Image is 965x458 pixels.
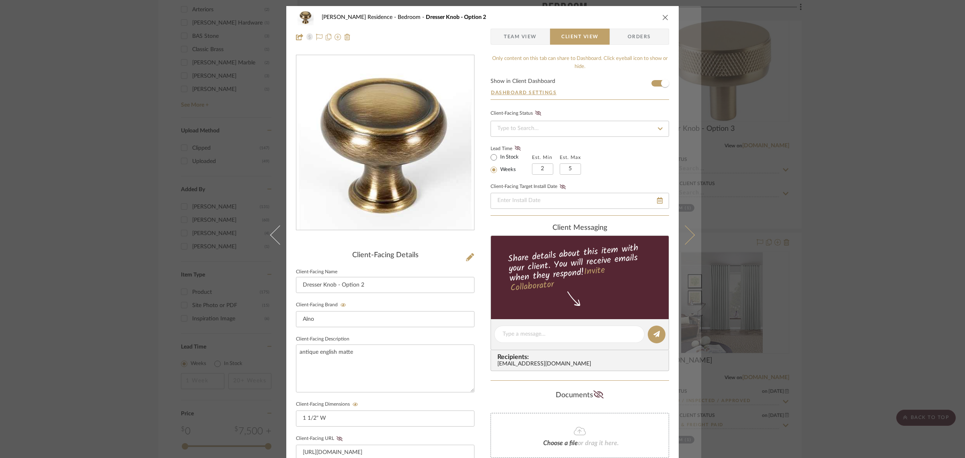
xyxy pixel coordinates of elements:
span: Bedroom [398,14,426,20]
input: Enter Install Date [491,193,669,209]
span: Orders [619,29,660,45]
label: Client-Facing Name [296,270,337,274]
img: Remove from project [344,34,351,40]
div: Client-Facing Status [491,109,544,118]
label: Est. Min [532,155,552,160]
span: Team View [504,29,537,45]
button: Client-Facing Brand [338,302,349,308]
img: 5570148b-c7cb-4e1f-9570-1a62a2a9aafe_436x436.jpg [298,56,472,230]
label: In Stock [499,154,519,161]
label: Client-Facing Dimensions [296,402,361,407]
span: or drag it here. [578,440,619,446]
label: Client-Facing URL [296,436,345,441]
span: Client View [561,29,598,45]
div: Documents [491,389,669,402]
img: 5570148b-c7cb-4e1f-9570-1a62a2a9aafe_48x40.jpg [296,9,315,25]
input: Type to Search… [491,121,669,137]
mat-radio-group: Select item type [491,152,532,175]
input: Enter Client-Facing Item Name [296,277,474,293]
span: Dresser Knob - Option 2 [426,14,486,20]
button: close [662,14,669,21]
label: Weeks [499,166,516,173]
span: [PERSON_NAME] Residence [322,14,398,20]
button: Lead Time [512,144,523,153]
div: Client-Facing Details [296,251,474,260]
button: Dashboard Settings [491,89,557,96]
button: Client-Facing Dimensions [350,402,361,407]
div: Share details about this item with your client. You will receive emails when they respond! [490,241,670,295]
label: Est. Max [560,155,581,160]
div: client Messaging [491,224,669,233]
button: Client-Facing URL [334,436,345,441]
label: Lead Time [491,145,532,152]
label: Client-Facing Target Install Date [491,184,568,190]
div: [EMAIL_ADDRESS][DOMAIN_NAME] [497,361,665,367]
span: Recipients: [497,353,665,361]
div: Only content on this tab can share to Dashboard. Click eyeball icon to show or hide. [491,55,669,70]
input: Enter Client-Facing Brand [296,311,474,327]
label: Client-Facing Brand [296,302,349,308]
span: Choose a file [543,440,578,446]
div: 0 [296,56,474,230]
label: Client-Facing Description [296,337,349,341]
button: Client-Facing Target Install Date [557,184,568,190]
input: Enter item dimensions [296,411,474,427]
